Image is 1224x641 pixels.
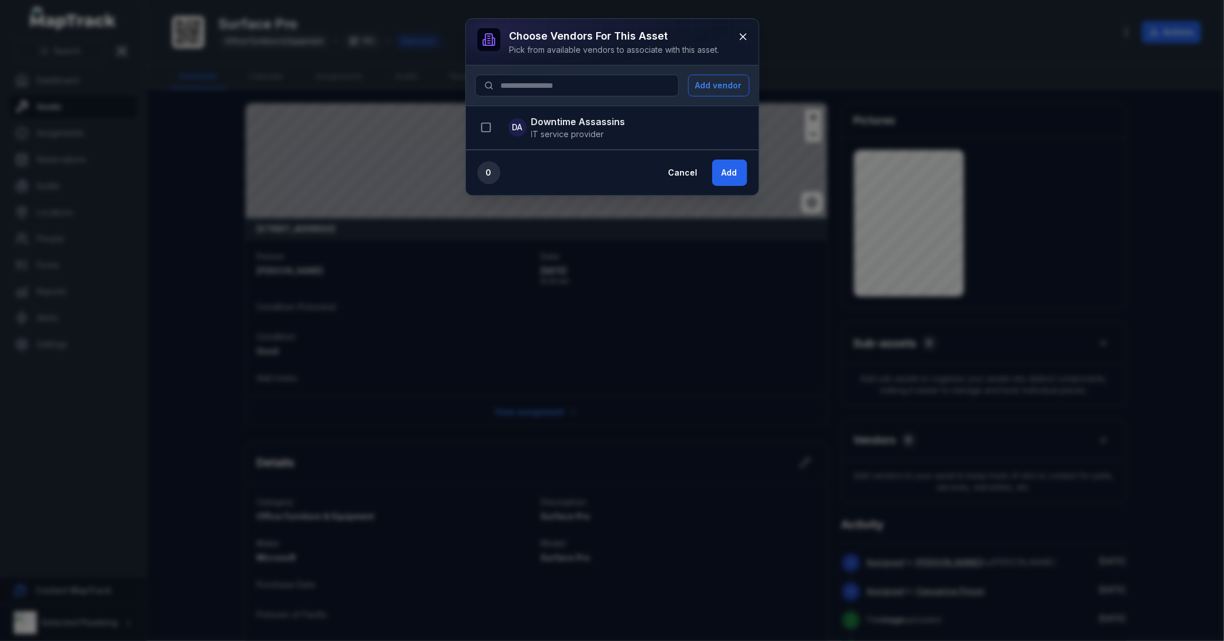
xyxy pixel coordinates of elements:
[531,115,625,129] strong: Downtime Assassins
[510,28,720,44] h3: Choose vendors for this asset
[659,160,708,186] button: Cancel
[512,122,523,133] span: DA
[531,129,625,140] span: IT service provider
[688,75,749,96] button: Add vendor
[712,160,747,186] button: Add
[477,161,500,184] div: 0
[510,44,720,56] div: Pick from available vendors to associate with this asset.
